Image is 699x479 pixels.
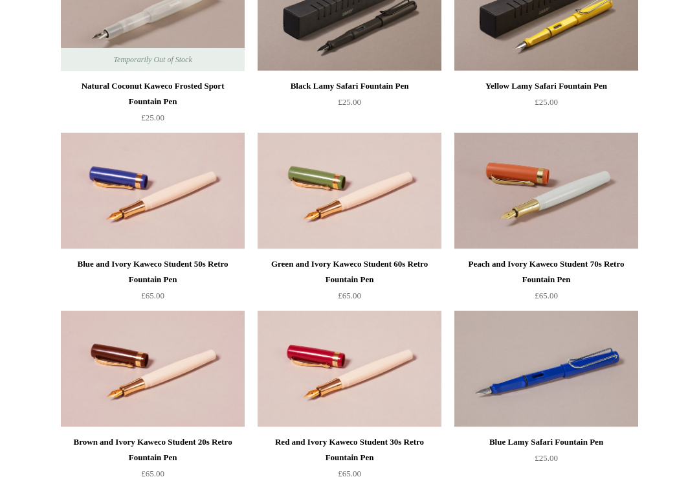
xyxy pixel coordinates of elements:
[454,133,638,250] a: Peach and Ivory Kaweco Student 70s Retro Fountain Pen Peach and Ivory Kaweco Student 70s Retro Fo...
[258,133,441,250] img: Green and Ivory Kaweco Student 60s Retro Fountain Pen
[458,257,635,288] div: Peach and Ivory Kaweco Student 70s Retro Fountain Pen
[535,454,558,463] span: £25.00
[258,311,441,428] img: Red and Ivory Kaweco Student 30s Retro Fountain Pen
[454,79,638,132] a: Yellow Lamy Safari Fountain Pen £25.00
[258,79,441,132] a: Black Lamy Safari Fountain Pen £25.00
[338,469,361,479] span: £65.00
[454,311,638,428] a: Blue Lamy Safari Fountain Pen Blue Lamy Safari Fountain Pen
[338,291,361,301] span: £65.00
[64,257,241,288] div: Blue and Ivory Kaweco Student 50s Retro Fountain Pen
[141,469,164,479] span: £65.00
[141,113,164,123] span: £25.00
[61,311,245,428] a: Brown and Ivory Kaweco Student 20s Retro Fountain Pen Brown and Ivory Kaweco Student 20s Retro Fo...
[258,311,441,428] a: Red and Ivory Kaweco Student 30s Retro Fountain Pen Red and Ivory Kaweco Student 30s Retro Founta...
[61,133,245,250] a: Blue and Ivory Kaweco Student 50s Retro Fountain Pen Blue and Ivory Kaweco Student 50s Retro Foun...
[261,79,438,95] div: Black Lamy Safari Fountain Pen
[261,257,438,288] div: Green and Ivory Kaweco Student 60s Retro Fountain Pen
[61,257,245,310] a: Blue and Ivory Kaweco Student 50s Retro Fountain Pen £65.00
[261,435,438,466] div: Red and Ivory Kaweco Student 30s Retro Fountain Pen
[64,435,241,466] div: Brown and Ivory Kaweco Student 20s Retro Fountain Pen
[454,133,638,250] img: Peach and Ivory Kaweco Student 70s Retro Fountain Pen
[535,98,558,107] span: £25.00
[535,291,558,301] span: £65.00
[61,311,245,428] img: Brown and Ivory Kaweco Student 20s Retro Fountain Pen
[458,435,635,451] div: Blue Lamy Safari Fountain Pen
[61,133,245,250] img: Blue and Ivory Kaweco Student 50s Retro Fountain Pen
[258,257,441,310] a: Green and Ivory Kaweco Student 60s Retro Fountain Pen £65.00
[100,49,205,72] span: Temporarily Out of Stock
[458,79,635,95] div: Yellow Lamy Safari Fountain Pen
[338,98,361,107] span: £25.00
[64,79,241,110] div: Natural Coconut Kaweco Frosted Sport Fountain Pen
[454,257,638,310] a: Peach and Ivory Kaweco Student 70s Retro Fountain Pen £65.00
[454,311,638,428] img: Blue Lamy Safari Fountain Pen
[258,133,441,250] a: Green and Ivory Kaweco Student 60s Retro Fountain Pen Green and Ivory Kaweco Student 60s Retro Fo...
[141,291,164,301] span: £65.00
[61,79,245,132] a: Natural Coconut Kaweco Frosted Sport Fountain Pen £25.00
